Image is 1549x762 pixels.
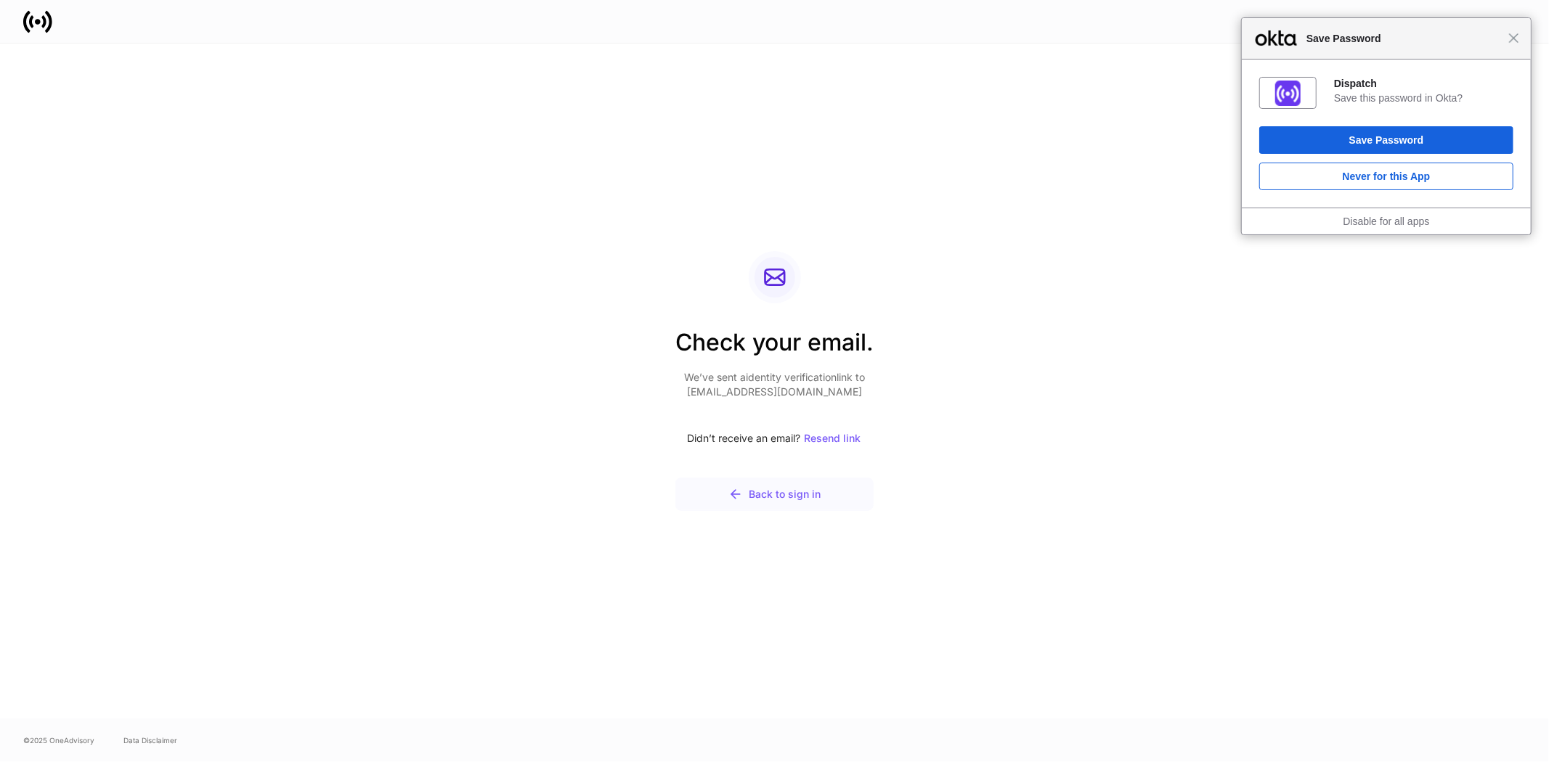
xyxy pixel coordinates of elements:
div: Didn’t receive an email? [675,422,874,454]
h2: Check your email. [675,327,874,370]
span: Close [1508,33,1519,44]
button: Never for this App [1259,163,1513,190]
div: Resend link [805,433,861,443]
span: Save Password [1299,30,1508,47]
div: Save this password in Okta? [1334,91,1513,105]
div: Back to sign in [728,487,821,501]
a: Disable for all apps [1343,216,1429,227]
a: Data Disclaimer [123,734,177,746]
button: Back to sign in [675,478,874,511]
p: We’ve sent a identity verification link to [EMAIL_ADDRESS][DOMAIN_NAME] [675,370,874,399]
div: Dispatch [1334,77,1513,90]
span: © 2025 OneAdvisory [23,734,94,746]
button: Resend link [804,422,862,454]
img: IoaI0QAAAAZJREFUAwDpn500DgGa8wAAAABJRU5ErkJggg== [1275,81,1301,106]
button: Save Password [1259,126,1513,154]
